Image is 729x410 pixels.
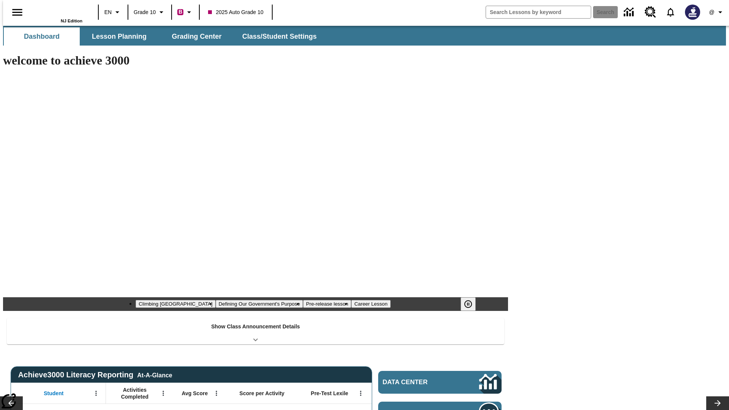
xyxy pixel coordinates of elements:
[355,388,366,399] button: Open Menu
[211,388,222,399] button: Open Menu
[216,300,303,308] button: Slide 2 Defining Our Government's Purpose
[461,297,483,311] div: Pause
[486,6,591,18] input: search field
[18,371,172,379] span: Achieve3000 Literacy Reporting
[61,19,82,23] span: NJ Edition
[7,318,504,344] div: Show Class Announcement Details
[6,1,28,24] button: Open side menu
[24,32,60,41] span: Dashboard
[137,371,172,379] div: At-A-Glance
[159,27,235,46] button: Grading Center
[619,2,640,23] a: Data Center
[172,32,221,41] span: Grading Center
[90,388,102,399] button: Open Menu
[81,27,157,46] button: Lesson Planning
[136,300,215,308] button: Slide 1 Climbing Mount Tai
[303,300,351,308] button: Slide 3 Pre-release lesson
[461,297,476,311] button: Pause
[158,388,169,399] button: Open Menu
[3,27,323,46] div: SubNavbar
[240,390,285,397] span: Score per Activity
[706,396,729,410] button: Lesson carousel, Next
[181,390,208,397] span: Avg Score
[378,371,502,394] a: Data Center
[134,8,156,16] span: Grade 10
[131,5,169,19] button: Grade: Grade 10, Select a grade
[178,7,182,17] span: B
[3,26,726,46] div: SubNavbar
[104,8,112,16] span: EN
[236,27,323,46] button: Class/Student Settings
[705,5,729,19] button: Profile/Settings
[383,378,454,386] span: Data Center
[4,27,80,46] button: Dashboard
[44,390,63,397] span: Student
[211,323,300,331] p: Show Class Announcement Details
[92,32,147,41] span: Lesson Planning
[33,3,82,23] div: Home
[661,2,680,22] a: Notifications
[709,8,714,16] span: @
[3,54,508,68] h1: welcome to achieve 3000
[242,32,317,41] span: Class/Student Settings
[685,5,700,20] img: Avatar
[33,3,82,19] a: Home
[351,300,390,308] button: Slide 4 Career Lesson
[640,2,661,22] a: Resource Center, Will open in new tab
[208,8,263,16] span: 2025 Auto Grade 10
[311,390,349,397] span: Pre-Test Lexile
[680,2,705,22] button: Select a new avatar
[110,386,160,400] span: Activities Completed
[174,5,197,19] button: Boost Class color is violet red. Change class color
[101,5,125,19] button: Language: EN, Select a language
